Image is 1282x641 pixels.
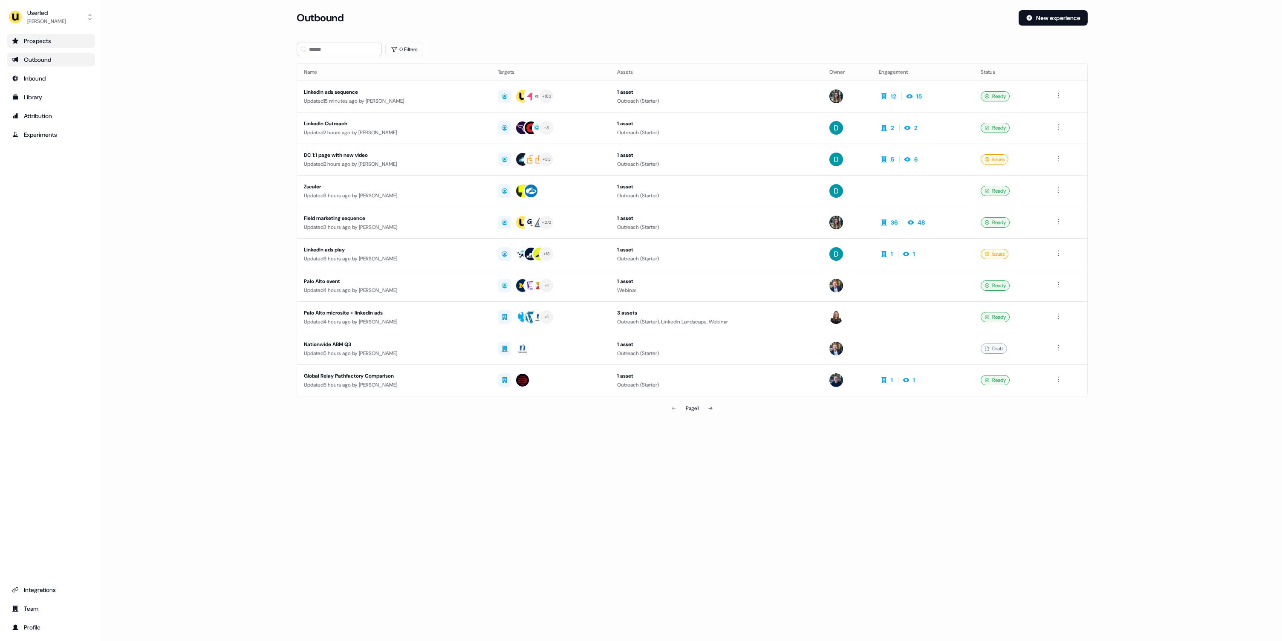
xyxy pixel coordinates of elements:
div: Outreach (Starter) [617,160,816,168]
img: Yann [829,279,843,292]
div: Outreach (Starter) [617,223,816,231]
div: Issues [981,154,1008,165]
div: Field marketing sequence [304,214,484,222]
div: 1 [913,250,915,258]
div: 3 assets [617,309,816,317]
button: 0 Filters [385,43,423,56]
div: Page 1 [686,404,699,413]
div: Updated 5 hours ago by [PERSON_NAME] [304,381,484,389]
div: Global Relay Pathfactory Comparison [304,372,484,380]
div: Team [12,604,90,613]
a: Go to experiments [7,128,95,141]
div: + 182 [542,92,551,100]
div: Ready [981,186,1010,196]
div: 36 [891,218,898,227]
div: 1 asset [617,151,816,159]
div: 1 asset [617,372,816,380]
div: 1 asset [617,88,816,96]
div: LinkedIn ads sequence [304,88,484,96]
div: Outreach (Starter) [617,349,816,358]
div: Palo Alto microsite + linkedin ads [304,309,484,317]
div: 1 asset [617,182,816,191]
th: Targets [491,64,610,81]
div: 2 [891,124,894,132]
img: Charlotte [829,90,843,103]
div: 1 [891,250,893,258]
div: 1 asset [617,119,816,128]
div: + 3 [544,124,549,132]
div: + 18 [543,250,550,258]
div: Profile [12,623,90,632]
div: 5 [891,155,894,164]
div: Webinar [617,286,816,295]
div: Ready [981,312,1010,322]
div: Updated 3 hours ago by [PERSON_NAME] [304,191,484,200]
div: 1 [913,376,915,384]
div: Outreach (Starter) [617,381,816,389]
img: Geneviève [829,310,843,324]
div: Ready [981,375,1010,385]
div: Prospects [12,37,90,45]
img: Yann [829,342,843,355]
a: Go to profile [7,621,95,634]
a: Go to outbound experience [7,53,95,66]
div: Updated 15 minutes ago by [PERSON_NAME] [304,97,484,105]
div: Draft [981,344,1007,354]
div: 1 asset [617,340,816,349]
button: Userled[PERSON_NAME] [7,7,95,27]
div: Inbound [12,74,90,83]
div: Integrations [12,586,90,594]
div: 48 [918,218,925,227]
th: Assets [610,64,823,81]
th: Name [297,64,491,81]
div: [PERSON_NAME] [27,17,66,26]
div: Ready [981,217,1010,228]
div: 1 asset [617,277,816,286]
div: + 272 [542,219,551,226]
div: 1 asset [617,214,816,222]
img: David [829,247,843,261]
img: Charlotte [829,216,843,229]
img: James [829,373,843,387]
div: + 53 [543,156,551,163]
div: Zscaler [304,182,484,191]
a: Go to prospects [7,34,95,48]
a: Go to team [7,602,95,615]
div: Outreach (Starter), LinkedIn Landscape, Webinar [617,318,816,326]
div: Updated 2 hours ago by [PERSON_NAME] [304,128,484,137]
div: Ready [981,123,1010,133]
div: Outbound [12,55,90,64]
div: Updated 4 hours ago by [PERSON_NAME] [304,286,484,295]
a: Go to attribution [7,109,95,123]
h3: Outbound [297,12,344,24]
div: Palo Alto event [304,277,484,286]
div: Outreach (Starter) [617,128,816,137]
img: David [829,121,843,135]
div: Library [12,93,90,101]
div: Ready [981,91,1010,101]
a: Go to templates [7,90,95,104]
img: David [829,184,843,198]
th: Status [974,64,1047,81]
div: 1 asset [617,245,816,254]
div: Nationwide ABM Q3 [304,340,484,349]
img: David [829,153,843,166]
div: Outreach (Starter) [617,97,816,105]
div: 1 [891,376,893,384]
div: Outreach (Starter) [617,254,816,263]
div: Ready [981,280,1010,291]
div: DC 1:1 page with new video [304,151,484,159]
button: New experience [1019,10,1088,26]
div: Updated 5 hours ago by [PERSON_NAME] [304,349,484,358]
th: Owner [823,64,872,81]
div: Updated 3 hours ago by [PERSON_NAME] [304,223,484,231]
div: LinkedIn ads play [304,245,484,254]
div: + 1 [545,313,549,321]
div: LinkedIn Outreach [304,119,484,128]
div: 2 [914,124,918,132]
div: 15 [916,92,922,101]
a: Go to Inbound [7,72,95,85]
div: + 1 [545,282,549,289]
a: Go to integrations [7,583,95,597]
div: Outreach (Starter) [617,191,816,200]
